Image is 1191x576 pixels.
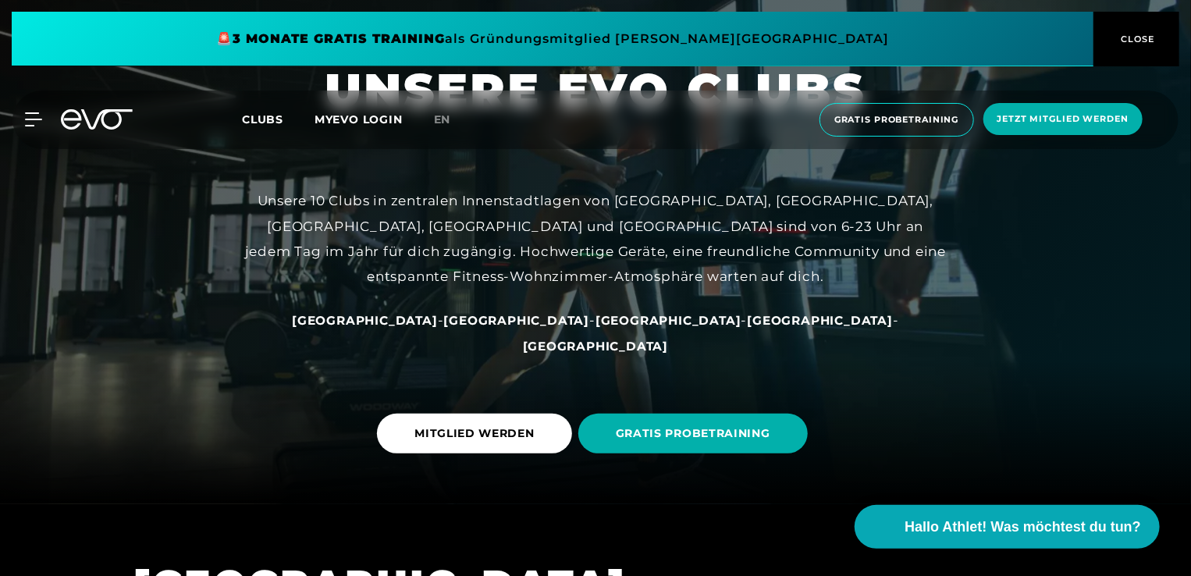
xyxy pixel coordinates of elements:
[377,402,578,465] a: MITGLIED WERDEN
[616,425,770,442] span: GRATIS PROBETRAINING
[292,313,438,328] span: [GEOGRAPHIC_DATA]
[1118,32,1156,46] span: CLOSE
[315,112,403,126] a: MYEVO LOGIN
[523,339,669,354] span: [GEOGRAPHIC_DATA]
[444,313,590,328] span: [GEOGRAPHIC_DATA]
[595,312,741,328] a: [GEOGRAPHIC_DATA]
[434,111,470,129] a: en
[1093,12,1179,66] button: CLOSE
[834,113,959,126] span: Gratis Probetraining
[292,312,438,328] a: [GEOGRAPHIC_DATA]
[242,112,283,126] span: Clubs
[815,103,979,137] a: Gratis Probetraining
[747,313,893,328] span: [GEOGRAPHIC_DATA]
[244,308,947,358] div: - - - -
[595,313,741,328] span: [GEOGRAPHIC_DATA]
[979,103,1147,137] a: Jetzt Mitglied werden
[444,312,590,328] a: [GEOGRAPHIC_DATA]
[747,312,893,328] a: [GEOGRAPHIC_DATA]
[414,425,535,442] span: MITGLIED WERDEN
[242,112,315,126] a: Clubs
[997,112,1129,126] span: Jetzt Mitglied werden
[578,402,814,465] a: GRATIS PROBETRAINING
[905,517,1141,538] span: Hallo Athlet! Was möchtest du tun?
[434,112,451,126] span: en
[523,338,669,354] a: [GEOGRAPHIC_DATA]
[855,505,1160,549] button: Hallo Athlet! Was möchtest du tun?
[244,188,947,289] div: Unsere 10 Clubs in zentralen Innenstadtlagen von [GEOGRAPHIC_DATA], [GEOGRAPHIC_DATA], [GEOGRAPHI...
